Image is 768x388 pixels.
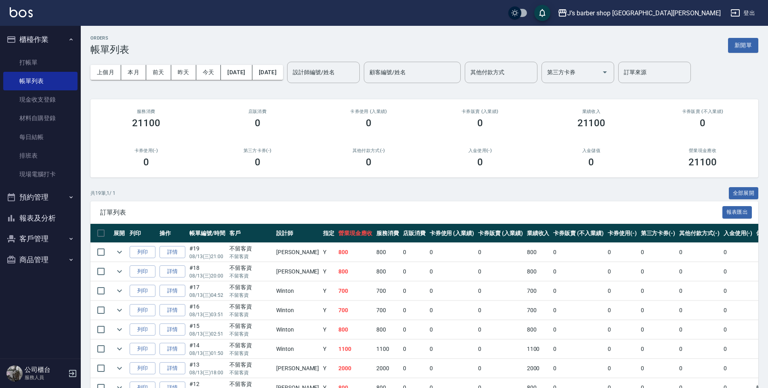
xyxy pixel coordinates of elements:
a: 每日結帳 [3,128,78,146]
button: 列印 [130,265,155,278]
td: 0 [677,301,722,320]
td: 0 [428,282,476,300]
td: 0 [606,301,639,320]
h3: 21100 [577,117,606,129]
img: Logo [10,7,33,17]
div: 不留客資 [229,244,272,253]
h3: 帳單列表 [90,44,129,55]
button: 列印 [130,285,155,297]
td: 0 [606,282,639,300]
td: 0 [677,320,722,339]
td: 800 [525,243,552,262]
td: #18 [187,262,227,281]
td: 2000 [336,359,374,378]
h2: 其他付款方式(-) [323,148,415,153]
div: 不留客資 [229,302,272,311]
td: Winton [274,340,321,359]
h2: 卡券使用 (入業績) [323,109,415,114]
td: 0 [722,262,755,281]
td: 0 [428,262,476,281]
td: 0 [722,359,755,378]
h3: 服務消費 [100,109,192,114]
button: expand row [113,362,126,374]
button: 列印 [130,362,155,375]
h3: 0 [366,117,371,129]
td: 0 [677,359,722,378]
div: 不留客資 [229,361,272,369]
td: [PERSON_NAME] [274,243,321,262]
h2: 卡券使用(-) [100,148,192,153]
td: 800 [336,262,374,281]
td: Y [321,262,336,281]
td: 800 [374,320,401,339]
div: 不留客資 [229,322,272,330]
td: 1100 [336,340,374,359]
td: 0 [551,282,605,300]
p: 不留客資 [229,272,272,280]
a: 詳情 [159,323,185,336]
h3: 21100 [688,156,717,168]
th: 設計師 [274,224,321,243]
a: 打帳單 [3,53,78,72]
td: 700 [525,282,552,300]
h2: 業績收入 [546,109,638,114]
td: 0 [551,340,605,359]
button: [DATE] [252,65,283,80]
button: 本月 [121,65,146,80]
td: 1100 [525,340,552,359]
td: 0 [401,359,428,378]
th: 入金使用(-) [722,224,755,243]
td: Winton [274,301,321,320]
td: 2000 [374,359,401,378]
td: 0 [428,320,476,339]
td: Y [321,359,336,378]
div: 不留客資 [229,341,272,350]
a: 詳情 [159,304,185,317]
td: 0 [428,359,476,378]
td: Y [321,340,336,359]
td: 0 [639,282,678,300]
td: 0 [428,301,476,320]
td: Winton [274,320,321,339]
th: 客戶 [227,224,274,243]
button: J’s barber shop [GEOGRAPHIC_DATA][PERSON_NAME] [554,5,724,21]
th: 營業現金應收 [336,224,374,243]
p: 08/13 (三) 20:00 [189,272,225,280]
p: 共 19 筆, 1 / 1 [90,190,115,197]
p: 08/13 (三) 04:52 [189,292,225,299]
td: 800 [336,243,374,262]
h3: 0 [255,156,260,168]
td: 700 [525,301,552,320]
th: 其他付款方式(-) [677,224,722,243]
td: 800 [374,243,401,262]
td: 0 [551,320,605,339]
p: 不留客資 [229,292,272,299]
td: 0 [428,243,476,262]
th: 列印 [128,224,157,243]
h3: 0 [700,117,705,129]
td: 0 [677,243,722,262]
p: 08/13 (三) 18:00 [189,369,225,376]
button: 登出 [727,6,758,21]
td: 0 [476,262,525,281]
p: 不留客資 [229,350,272,357]
th: 指定 [321,224,336,243]
td: 0 [639,359,678,378]
td: 0 [551,243,605,262]
td: 700 [336,301,374,320]
td: 0 [476,340,525,359]
p: 不留客資 [229,311,272,318]
td: 0 [639,262,678,281]
td: 0 [401,243,428,262]
button: [DATE] [221,65,252,80]
td: 0 [551,301,605,320]
td: 0 [677,262,722,281]
td: 0 [551,359,605,378]
a: 詳情 [159,285,185,297]
button: 客戶管理 [3,228,78,249]
th: 卡券使用(-) [606,224,639,243]
td: Y [321,301,336,320]
th: 卡券販賣 (入業績) [476,224,525,243]
td: 0 [639,243,678,262]
td: 0 [476,282,525,300]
